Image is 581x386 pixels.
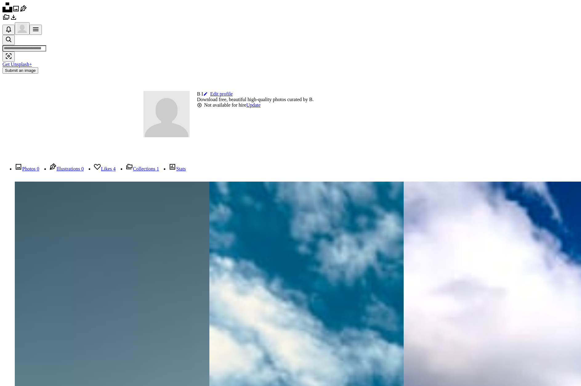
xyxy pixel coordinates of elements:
div: Not available for hire [197,102,260,108]
a: Stats [169,166,186,171]
span: 0 [37,166,39,171]
span: 1 [156,166,159,171]
a: Get Unsplash+ [2,62,32,67]
a: Download History [10,17,17,22]
a: Illustrations 0 [49,166,84,171]
a: Photos [12,8,20,13]
a: Collections 1 [126,166,159,171]
button: Menu [30,25,42,35]
a: Home — Unsplash [2,8,12,13]
a: Photos 0 [15,166,39,171]
a: Likes 4 [94,166,116,171]
form: Find visuals sitewide [2,35,579,62]
a: Collections [2,17,10,22]
a: Edit profile [203,91,233,97]
button: Submit an image [2,67,38,74]
span: 0 [81,166,84,171]
div: B I [197,91,203,97]
a: Illustrations [20,8,27,13]
div: Download free, beautiful high-quality photos curated by B. [197,97,464,102]
span: 4 [113,166,116,171]
img: Avatar of user B I [17,23,27,33]
img: Avatar of user B I [143,91,190,137]
button: Visual search [2,51,15,62]
button: Profile [15,22,30,35]
button: Search Unsplash [2,35,15,45]
button: Notifications [2,25,15,35]
a: Update [246,102,260,108]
